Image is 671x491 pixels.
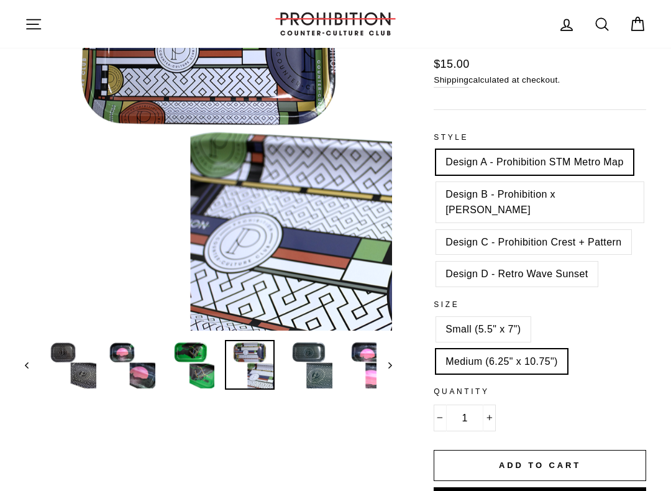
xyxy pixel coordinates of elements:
label: Design B - Prohibition x [PERSON_NAME] [436,182,644,223]
img: PROHIBITION - ROLLING TRAYS - 2023 COLLECTION [226,341,273,388]
button: Previous [25,340,40,390]
img: PROHIBITION - ROLLING TRAYS - 2023 COLLECTION [108,341,155,388]
a: Shipping [434,73,468,88]
small: calculated at checkout. [434,73,646,88]
img: PROHIBITION COUNTER-CULTURE CLUB [273,12,398,35]
button: Increase item quantity by one [483,405,496,432]
button: Add to cart [434,450,646,481]
button: Next [377,340,392,390]
img: PROHIBITION - ROLLING TRAYS - 2023 COLLECTION [167,341,214,388]
label: Small (5.5" x 7") [436,317,530,342]
img: PROHIBITION - ROLLING TRAYS - 2023 COLLECTION [285,341,332,388]
span: $15.00 [434,58,469,70]
label: Design C - Prohibition Crest + Pattern [436,230,631,255]
img: PROHIBITION - ROLLING TRAYS - 2023 COLLECTION [344,341,391,388]
button: Reduce item quantity by one [434,405,447,432]
img: PROHIBITION - ROLLING TRAYS - 2023 COLLECTION [49,341,96,388]
label: Quantity [434,386,646,398]
label: Design A - Prohibition STM Metro Map [436,150,633,175]
label: Medium (6.25" x 10.75") [436,349,567,374]
input: quantity [434,405,496,432]
label: Size [434,299,646,311]
label: Style [434,132,646,144]
label: Design D - Retro Wave Sunset [436,262,597,287]
span: Add to cart [499,461,581,470]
